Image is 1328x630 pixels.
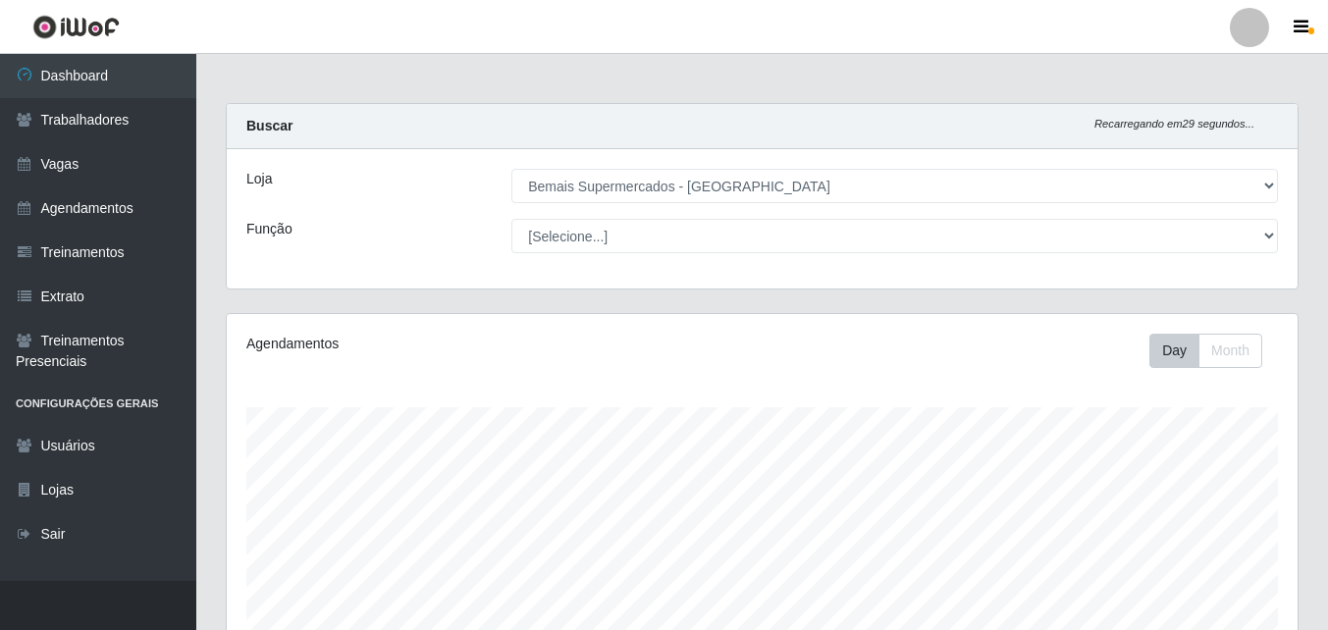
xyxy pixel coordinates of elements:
[246,219,292,239] label: Função
[246,169,272,189] label: Loja
[1149,334,1278,368] div: Toolbar with button groups
[1149,334,1262,368] div: First group
[1094,118,1254,130] i: Recarregando em 29 segundos...
[32,15,120,39] img: CoreUI Logo
[246,118,292,133] strong: Buscar
[1149,334,1199,368] button: Day
[246,334,659,354] div: Agendamentos
[1198,334,1262,368] button: Month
